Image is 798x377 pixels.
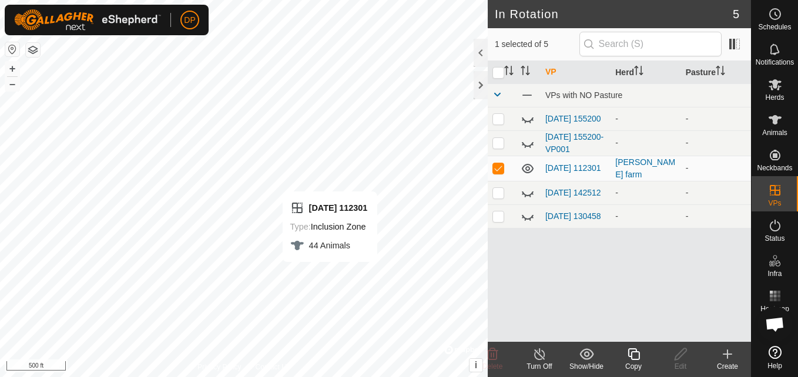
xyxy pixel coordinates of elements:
[545,211,601,221] a: [DATE] 130458
[610,361,657,372] div: Copy
[290,238,368,253] div: 44 Animals
[657,361,704,372] div: Edit
[752,341,798,374] a: Help
[765,94,784,101] span: Herds
[716,68,725,77] p-sorticon: Activate to sort
[516,361,563,372] div: Turn Off
[495,38,579,51] span: 1 selected of 5
[681,156,751,181] td: -
[681,107,751,130] td: -
[545,188,601,197] a: [DATE] 142512
[760,305,789,312] span: Heatmap
[615,113,676,125] div: -
[482,362,503,371] span: Delete
[615,210,676,223] div: -
[14,9,161,31] img: Gallagher Logo
[5,42,19,56] button: Reset Map
[184,14,195,26] span: DP
[290,220,368,234] div: Inclusion Zone
[768,200,781,207] span: VPs
[545,132,603,154] a: [DATE] 155200-VP001
[762,129,787,136] span: Animals
[634,68,643,77] p-sorticon: Activate to sort
[757,164,792,171] span: Neckbands
[290,201,368,215] div: [DATE] 112301
[256,362,290,372] a: Contact Us
[495,7,733,21] h2: In Rotation
[504,68,514,77] p-sorticon: Activate to sort
[5,77,19,91] button: –
[5,62,19,76] button: +
[681,181,751,204] td: -
[615,156,676,181] div: [PERSON_NAME] farm
[475,360,477,370] span: i
[615,187,676,199] div: -
[733,5,739,23] span: 5
[545,163,601,173] a: [DATE] 112301
[579,32,722,56] input: Search (S)
[758,23,791,31] span: Schedules
[767,362,782,369] span: Help
[681,61,751,84] th: Pasture
[611,61,680,84] th: Herd
[470,359,482,372] button: i
[197,362,242,372] a: Privacy Policy
[290,222,311,231] label: Type:
[26,43,40,57] button: Map Layers
[681,204,751,228] td: -
[615,137,676,149] div: -
[681,130,751,156] td: -
[545,114,601,123] a: [DATE] 155200
[521,68,530,77] p-sorticon: Activate to sort
[756,59,794,66] span: Notifications
[757,307,793,342] div: Open chat
[704,361,751,372] div: Create
[765,235,784,242] span: Status
[541,61,611,84] th: VP
[767,270,782,277] span: Infra
[545,90,746,100] div: VPs with NO Pasture
[563,361,610,372] div: Show/Hide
